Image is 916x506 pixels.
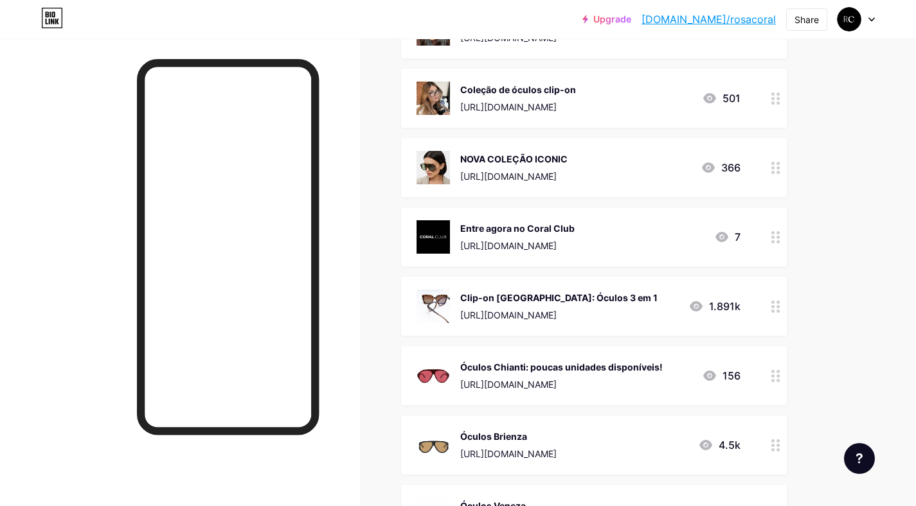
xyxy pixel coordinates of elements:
[460,378,663,391] div: [URL][DOMAIN_NAME]
[417,151,450,184] img: NOVA COLEÇÃO ICONIC
[460,430,557,443] div: Óculos Brienza
[460,83,576,96] div: Coleção de óculos clip-on
[582,14,631,24] a: Upgrade
[688,299,741,314] div: 1.891k
[701,160,741,175] div: 366
[460,170,568,183] div: [URL][DOMAIN_NAME]
[460,360,663,374] div: Óculos Chianti: poucas unidades disponíveis!
[417,359,450,392] img: Óculos Chianti: poucas unidades disponíveis!
[702,91,741,106] div: 501
[460,308,658,322] div: [URL][DOMAIN_NAME]
[795,13,819,26] div: Share
[417,82,450,115] img: Coleção de óculos clip-on
[460,222,575,235] div: Entre agora no Coral Club
[698,437,741,453] div: 4.5k
[460,239,575,252] div: [URL][DOMAIN_NAME]
[460,100,576,114] div: [URL][DOMAIN_NAME]
[417,220,450,254] img: Entre agora no Coral Club
[417,290,450,323] img: Clip-on Barcelona: Óculos 3 em 1
[837,7,861,31] img: rosacoral
[460,291,658,304] div: Clip-on [GEOGRAPHIC_DATA]: Óculos 3 em 1
[460,152,568,166] div: NOVA COLEÇÃO ICONIC
[714,229,741,245] div: 7
[417,428,450,462] img: Óculos Brienza
[642,12,776,27] a: [DOMAIN_NAME]/rosacoral
[460,447,557,460] div: [URL][DOMAIN_NAME]
[702,368,741,383] div: 156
